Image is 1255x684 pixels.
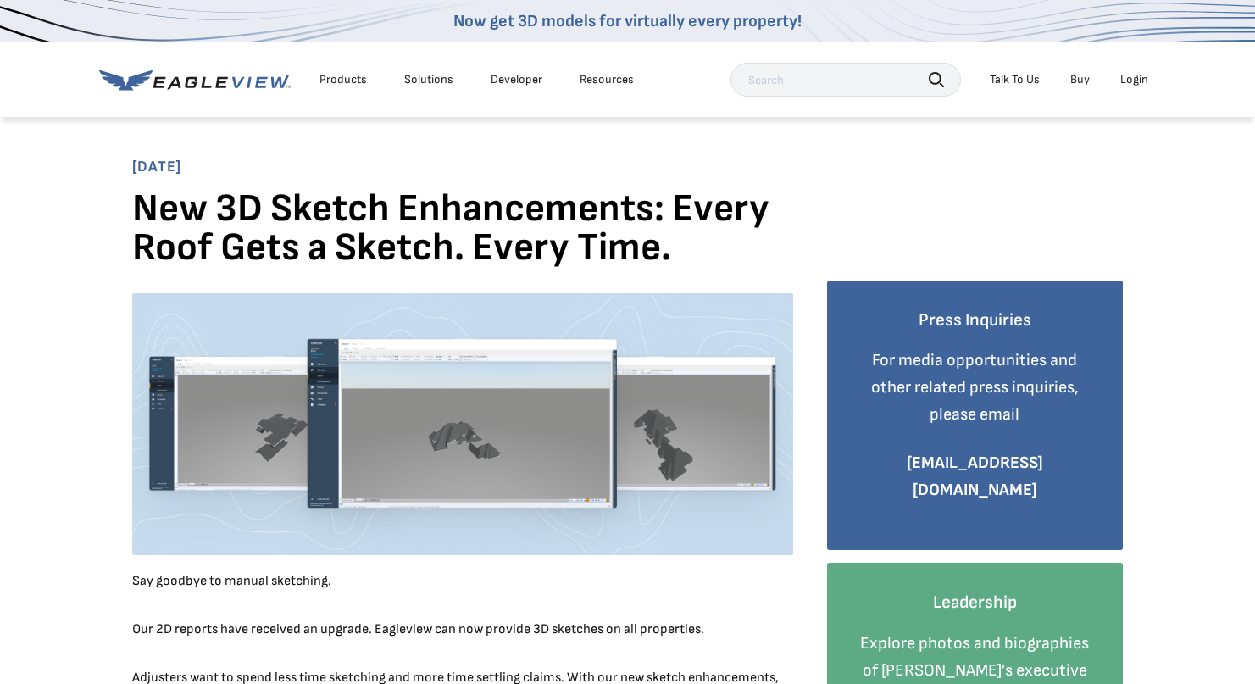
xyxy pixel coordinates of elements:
a: Buy [1070,72,1090,87]
p: For media opportunities and other related press inquiries, please email [852,347,1098,428]
span: [DATE] [132,158,1124,177]
a: [EMAIL_ADDRESS][DOMAIN_NAME] [907,453,1043,500]
div: Solutions [404,72,453,87]
input: Search [730,63,961,97]
div: Resources [580,72,634,87]
div: Login [1120,72,1148,87]
h4: Press Inquiries [852,306,1098,335]
div: Products [319,72,367,87]
h4: Leadership [852,588,1098,617]
h1: New 3D Sketch Enhancements: Every Roof Gets a Sketch. Every Time. [132,190,793,281]
p: Our 2D reports have received an upgrade. Eagleview can now provide 3D sketches on all properties. [132,616,793,643]
div: Talk To Us [990,72,1040,87]
p: Say goodbye to manual sketching. [132,568,793,595]
a: Developer [491,72,542,87]
a: Now get 3D models for virtually every property! [453,11,802,31]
